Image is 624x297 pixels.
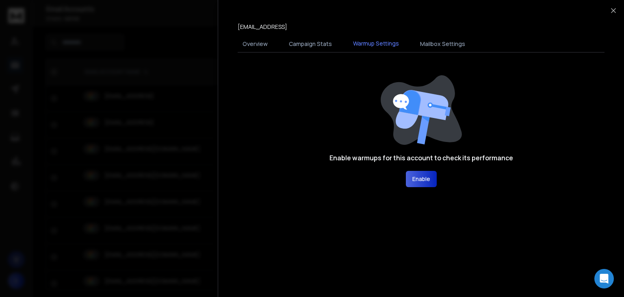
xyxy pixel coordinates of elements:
[415,35,470,53] button: Mailbox Settings
[406,171,437,187] button: Enable
[238,23,287,31] p: [EMAIL_ADDRESS]
[284,35,337,53] button: Campaign Stats
[329,153,513,163] h1: Enable warmups for this account to check its performance
[238,35,273,53] button: Overview
[348,35,404,53] button: Warmup Settings
[594,269,614,288] div: Open Intercom Messenger
[381,75,462,145] img: image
